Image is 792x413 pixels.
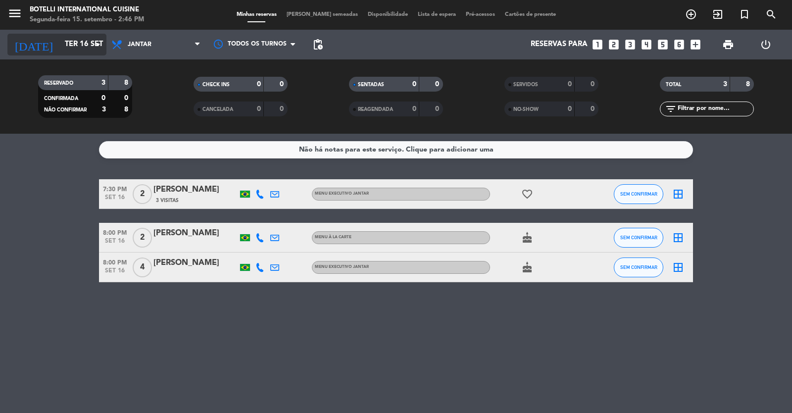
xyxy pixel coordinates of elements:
span: 4 [133,258,152,277]
span: 7:30 PM [99,183,131,194]
div: [PERSON_NAME] [153,183,238,196]
button: menu [7,6,22,24]
span: print [722,39,734,51]
strong: 0 [280,105,286,112]
i: looks_one [591,38,604,51]
div: [PERSON_NAME] [153,257,238,269]
span: SEM CONFIRMAR [620,191,657,197]
input: Filtrar por nome... [677,103,753,114]
span: NÃO CONFIRMAR [44,107,87,112]
strong: 3 [101,79,105,86]
span: CANCELADA [202,107,233,112]
span: MENU EXECUTIVO JANTAR [315,265,369,269]
strong: 3 [723,81,727,88]
div: LOG OUT [747,30,785,59]
i: turned_in_not [739,8,750,20]
span: set 16 [99,194,131,206]
strong: 0 [412,81,416,88]
i: power_settings_new [760,39,772,51]
span: set 16 [99,238,131,249]
strong: 0 [257,81,261,88]
strong: 8 [124,106,130,113]
span: Reservas para [531,40,588,49]
div: Botelli International Cuisine [30,5,144,15]
span: NO-SHOW [513,107,539,112]
div: Segunda-feira 15. setembro - 2:46 PM [30,15,144,25]
strong: 8 [746,81,752,88]
span: Disponibilidade [363,12,413,17]
span: Cartões de presente [500,12,561,17]
button: SEM CONFIRMAR [614,228,663,248]
i: search [765,8,777,20]
span: SEM CONFIRMAR [620,264,657,270]
span: pending_actions [312,39,324,51]
i: filter_list [665,103,677,115]
span: Pré-acessos [461,12,500,17]
strong: 0 [568,105,572,112]
span: MENU À LA CARTE [315,235,351,239]
strong: 3 [102,106,106,113]
span: Lista de espera [413,12,461,17]
span: Jantar [128,41,151,48]
strong: 0 [101,95,105,102]
i: looks_3 [624,38,637,51]
div: Não há notas para este serviço. Clique para adicionar uma [299,144,494,155]
strong: 0 [435,81,441,88]
strong: 0 [591,81,596,88]
i: border_all [672,232,684,244]
i: looks_5 [656,38,669,51]
div: [PERSON_NAME] [153,227,238,240]
span: SENTADAS [358,82,384,87]
span: set 16 [99,267,131,279]
span: 8:00 PM [99,256,131,267]
strong: 0 [257,105,261,112]
span: 2 [133,184,152,204]
span: TOTAL [666,82,681,87]
strong: 0 [124,95,130,102]
span: 3 Visitas [156,197,179,205]
strong: 8 [124,79,130,86]
strong: 0 [568,81,572,88]
span: SERVIDOS [513,82,538,87]
strong: 0 [591,105,596,112]
i: looks_4 [640,38,653,51]
span: REAGENDADA [358,107,393,112]
strong: 0 [280,81,286,88]
span: MENU EXECUTIVO JANTAR [315,192,369,196]
span: [PERSON_NAME] semeadas [282,12,363,17]
span: CHECK INS [202,82,230,87]
i: border_all [672,261,684,273]
i: favorite_border [521,188,533,200]
i: looks_two [607,38,620,51]
button: SEM CONFIRMAR [614,258,663,277]
i: add_circle_outline [685,8,697,20]
strong: 0 [435,105,441,112]
span: CONFIRMADA [44,96,78,101]
span: SEM CONFIRMAR [620,235,657,240]
i: arrow_drop_down [92,39,104,51]
i: cake [521,261,533,273]
span: Minhas reservas [232,12,282,17]
i: menu [7,6,22,21]
i: looks_6 [673,38,686,51]
span: 8:00 PM [99,226,131,238]
i: add_box [689,38,702,51]
i: [DATE] [7,34,60,55]
button: SEM CONFIRMAR [614,184,663,204]
strong: 0 [412,105,416,112]
span: RESERVADO [44,81,73,86]
i: border_all [672,188,684,200]
span: 2 [133,228,152,248]
i: cake [521,232,533,244]
i: exit_to_app [712,8,724,20]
